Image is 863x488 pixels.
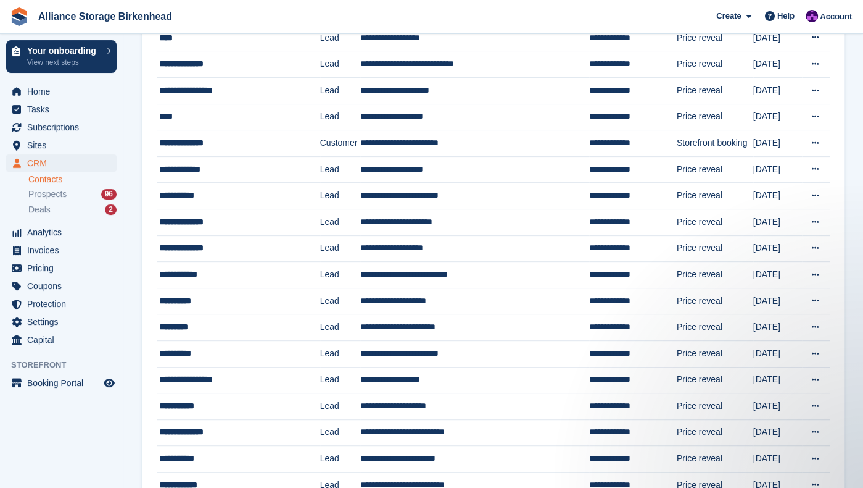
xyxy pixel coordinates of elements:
[10,7,28,26] img: stora-icon-8386f47178a22dfd0bd8f6a31ec36ba5ce8667c1dd55bd0f319d3a0aa187defe.svg
[753,183,802,209] td: [DATE]
[27,101,101,118] span: Tasks
[6,259,117,277] a: menu
[27,295,101,313] span: Protection
[320,209,361,235] td: Lead
[320,288,361,314] td: Lead
[27,277,101,295] span: Coupons
[677,235,753,262] td: Price reveal
[753,419,802,446] td: [DATE]
[677,288,753,314] td: Price reveal
[753,235,802,262] td: [DATE]
[677,130,753,157] td: Storefront booking
[320,419,361,446] td: Lead
[677,419,753,446] td: Price reveal
[28,174,117,185] a: Contacts
[105,204,117,215] div: 2
[677,393,753,420] td: Price reveal
[320,104,361,130] td: Lead
[28,188,67,200] span: Prospects
[27,46,101,55] p: Your onboarding
[320,367,361,393] td: Lead
[753,314,802,341] td: [DATE]
[6,119,117,136] a: menu
[320,235,361,262] td: Lead
[320,314,361,341] td: Lead
[320,393,361,420] td: Lead
[753,367,802,393] td: [DATE]
[6,154,117,172] a: menu
[820,11,852,23] span: Account
[677,183,753,209] td: Price reveal
[102,376,117,390] a: Preview store
[677,367,753,393] td: Price reveal
[27,119,101,136] span: Subscriptions
[677,340,753,367] td: Price reveal
[677,156,753,183] td: Price reveal
[753,446,802,473] td: [DATE]
[6,313,117,330] a: menu
[677,262,753,288] td: Price reveal
[753,393,802,420] td: [DATE]
[27,224,101,241] span: Analytics
[6,83,117,100] a: menu
[320,130,361,157] td: Customer
[677,314,753,341] td: Price reveal
[753,130,802,157] td: [DATE]
[753,77,802,104] td: [DATE]
[753,262,802,288] td: [DATE]
[806,10,818,22] img: Romilly Norton
[33,6,177,27] a: Alliance Storage Birkenhead
[6,242,117,259] a: menu
[320,183,361,209] td: Lead
[27,259,101,277] span: Pricing
[320,340,361,367] td: Lead
[320,262,361,288] td: Lead
[6,331,117,348] a: menu
[320,25,361,51] td: Lead
[28,204,51,216] span: Deals
[716,10,741,22] span: Create
[6,374,117,392] a: menu
[753,340,802,367] td: [DATE]
[753,104,802,130] td: [DATE]
[677,25,753,51] td: Price reveal
[320,77,361,104] td: Lead
[777,10,795,22] span: Help
[677,77,753,104] td: Price reveal
[753,51,802,78] td: [DATE]
[101,189,117,200] div: 96
[6,224,117,241] a: menu
[6,101,117,118] a: menu
[6,277,117,295] a: menu
[27,374,101,392] span: Booking Portal
[6,295,117,313] a: menu
[27,313,101,330] span: Settings
[27,137,101,154] span: Sites
[28,188,117,201] a: Prospects 96
[27,57,101,68] p: View next steps
[677,104,753,130] td: Price reveal
[6,40,117,73] a: Your onboarding View next steps
[320,156,361,183] td: Lead
[11,359,123,371] span: Storefront
[677,51,753,78] td: Price reveal
[320,446,361,473] td: Lead
[27,331,101,348] span: Capital
[27,154,101,172] span: CRM
[677,209,753,235] td: Price reveal
[28,203,117,216] a: Deals 2
[677,446,753,473] td: Price reveal
[27,83,101,100] span: Home
[753,156,802,183] td: [DATE]
[6,137,117,154] a: menu
[753,209,802,235] td: [DATE]
[320,51,361,78] td: Lead
[753,25,802,51] td: [DATE]
[753,288,802,314] td: [DATE]
[27,242,101,259] span: Invoices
